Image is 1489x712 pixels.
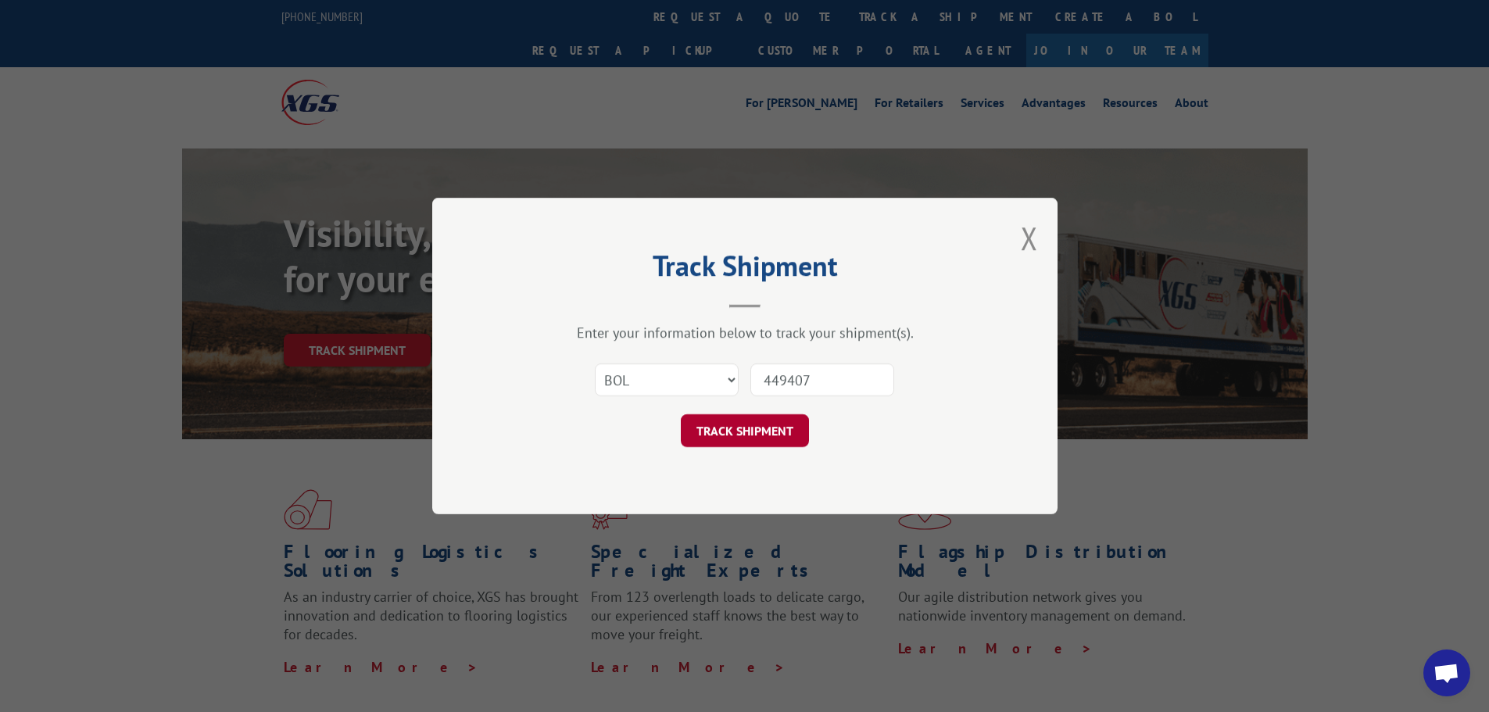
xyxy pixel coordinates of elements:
[1423,649,1470,696] div: Open chat
[750,363,894,396] input: Number(s)
[510,255,979,284] h2: Track Shipment
[1021,217,1038,259] button: Close modal
[681,414,809,447] button: TRACK SHIPMENT
[510,324,979,342] div: Enter your information below to track your shipment(s).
